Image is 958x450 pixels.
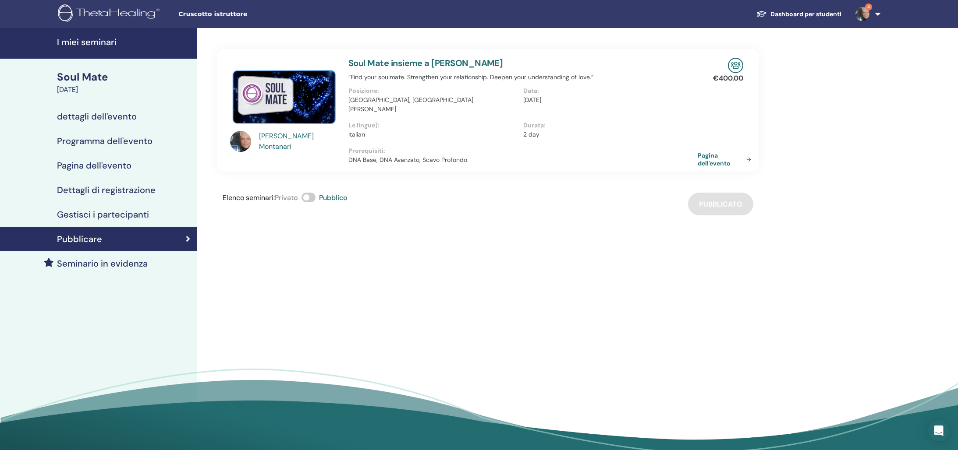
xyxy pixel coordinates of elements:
h4: Dettagli di registrazione [57,185,156,195]
img: default.jpg [855,7,869,21]
img: logo.png [58,4,163,24]
h4: Pagina dell'evento [57,160,131,171]
a: Dashboard per studenti [749,6,848,22]
p: Posizione : [348,86,518,95]
h4: Gestisci i partecipanti [57,209,149,220]
h4: I miei seminari [57,37,192,47]
span: Privato [275,193,298,202]
a: Pagina dell'evento [698,151,755,167]
h4: Pubblicare [57,234,102,244]
div: [DATE] [57,84,192,95]
a: Soul Mate[DATE] [52,70,197,95]
p: “Find your soulmate. Strengthen your relationship. Deepen your understanding of love.” [348,73,698,82]
div: Open Intercom Messenger [928,420,949,441]
p: DNA Base, DNA Avanzato, Scavo Profondo [348,155,698,165]
p: Data : [523,86,693,95]
img: graduation-cap-white.svg [756,10,767,18]
p: [GEOGRAPHIC_DATA], [GEOGRAPHIC_DATA][PERSON_NAME] [348,95,518,114]
p: Prerequisiti : [348,146,698,155]
span: 4 [865,4,872,11]
span: Pubblico [319,193,348,202]
p: Le lingue) : [348,121,518,130]
img: In-Person Seminar [728,58,743,73]
img: Soul Mate [230,58,338,134]
img: default.jpg [230,131,251,152]
p: 2 day [523,130,693,139]
h4: Programma dell'evento [57,136,153,146]
a: [PERSON_NAME] Montanari [259,131,340,152]
span: Elenco seminari : [223,193,275,202]
div: Soul Mate [57,70,192,84]
a: Soul Mate insieme a [PERSON_NAME] [348,57,503,69]
p: € 400.00 [713,73,743,84]
h4: Seminario in evidenza [57,258,148,269]
h4: dettagli dell'evento [57,111,137,122]
span: Cruscotto istruttore [178,10,310,19]
p: Durata : [523,121,693,130]
p: [DATE] [523,95,693,105]
p: Italian [348,130,518,139]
